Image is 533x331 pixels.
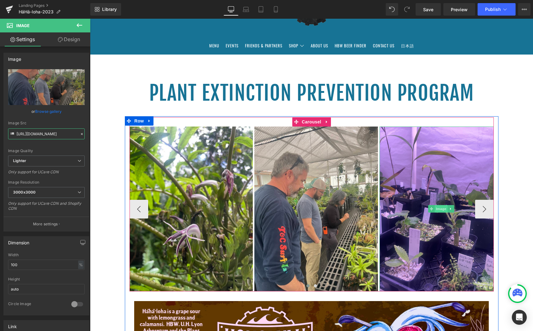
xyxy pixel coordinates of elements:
[224,3,238,16] a: Desktop
[90,3,121,16] a: New Library
[55,98,64,107] a: Expand / Collapse
[8,301,65,308] div: Circle Image
[4,217,89,231] button: More settings
[485,7,501,12] span: Publish
[33,221,58,227] p: More settings
[35,106,62,117] a: Browse gallery
[233,98,241,108] a: Expand / Collapse
[8,260,85,270] input: auto
[8,170,85,179] div: Only support for UCare CDN
[136,22,149,32] a: Events
[40,55,404,94] h1: Plant EXTINCTION PREVENTION PROGRAM
[8,108,85,115] div: or
[13,190,35,194] b: 3000x3000
[46,32,92,46] a: Design
[401,3,413,16] button: Redo
[345,186,358,194] span: Image
[478,3,516,16] button: Publish
[43,98,55,107] span: Row
[210,98,233,108] span: Carousel
[119,22,129,32] a: MENU
[13,158,26,163] b: Lighter
[8,253,85,257] div: Width
[199,22,214,32] a: Shop
[268,3,283,16] a: Mobile
[8,53,21,62] div: Image
[518,3,531,16] button: More
[8,237,30,245] div: Dimension
[8,201,85,215] div: Only support for UCare CDN and Shopify CDN
[102,7,117,12] span: Library
[283,22,304,32] a: Contact Us
[253,3,268,16] a: Tablet
[311,22,324,32] a: 日本語
[386,3,398,16] button: Undo
[8,149,85,153] div: Image Quality
[19,3,90,8] a: Landing Pages
[8,128,85,139] input: Link
[358,186,364,194] a: Expand / Collapse
[8,121,85,125] div: Image Src
[16,23,30,28] span: Image
[451,6,468,13] span: Preview
[512,310,527,325] div: Open Intercom Messenger
[78,261,84,269] div: %
[245,22,276,32] a: HBW Beer Finder
[8,284,85,294] input: auto
[155,22,192,32] a: Friends & Partners
[8,180,85,185] div: Image Resolution
[238,3,253,16] a: Laptop
[8,320,17,329] div: Link
[443,3,475,16] a: Preview
[423,6,433,13] span: Save
[8,277,85,281] div: Height
[19,9,54,14] span: HāHā-loha-2023
[221,22,238,32] a: About Us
